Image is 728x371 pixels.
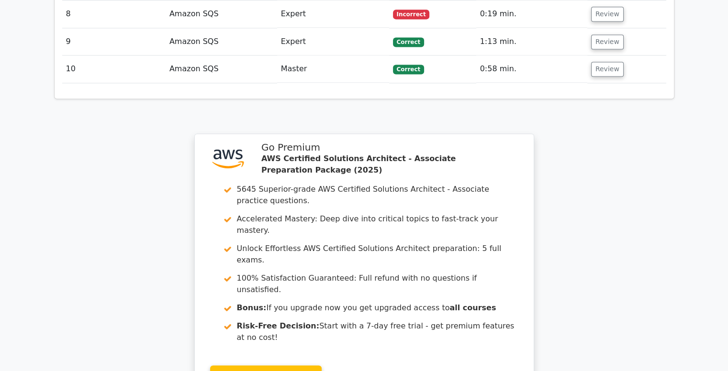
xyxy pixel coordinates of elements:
[591,34,624,49] button: Review
[393,10,430,19] span: Incorrect
[62,0,166,28] td: 8
[62,55,166,83] td: 10
[166,0,277,28] td: Amazon SQS
[166,55,277,83] td: Amazon SQS
[62,28,166,55] td: 9
[277,0,389,28] td: Expert
[591,62,624,76] button: Review
[277,28,389,55] td: Expert
[277,55,389,83] td: Master
[476,0,587,28] td: 0:19 min.
[166,28,277,55] td: Amazon SQS
[591,7,624,22] button: Review
[393,37,424,47] span: Correct
[476,28,587,55] td: 1:13 min.
[393,65,424,74] span: Correct
[476,55,587,83] td: 0:58 min.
